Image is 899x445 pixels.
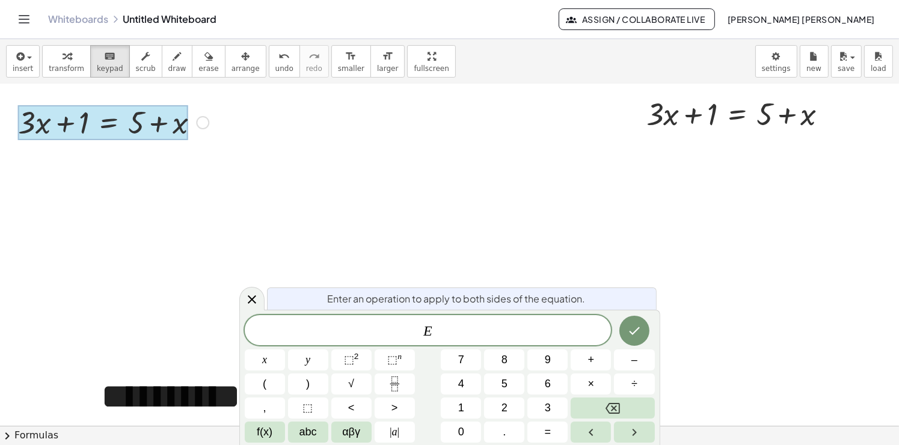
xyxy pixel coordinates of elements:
[441,349,481,370] button: 7
[129,45,162,78] button: scrub
[571,349,611,370] button: Plus
[502,400,508,416] span: 2
[527,397,568,419] button: 3
[717,8,885,30] button: [PERSON_NAME] [PERSON_NAME]
[502,376,508,392] span: 5
[288,373,328,394] button: )
[299,424,317,440] span: abc
[407,45,455,78] button: fullscreen
[569,14,705,25] span: Assign / Collaborate Live
[198,64,218,73] span: erase
[262,352,267,368] span: x
[225,45,266,78] button: arrange
[338,64,364,73] span: smaller
[390,426,392,438] span: |
[232,64,260,73] span: arrange
[762,64,791,73] span: settings
[458,352,464,368] span: 7
[375,397,415,419] button: Greater than
[354,352,359,361] sup: 2
[864,45,893,78] button: load
[342,424,360,440] span: αβγ
[278,49,290,64] i: undo
[308,49,320,64] i: redo
[377,64,398,73] span: larger
[104,49,115,64] i: keyboard
[348,376,354,392] span: √
[614,422,654,443] button: Right arrow
[348,400,355,416] span: <
[423,323,432,339] var: E
[306,64,322,73] span: redo
[168,64,186,73] span: draw
[331,349,372,370] button: Squared
[245,373,285,394] button: (
[387,354,397,366] span: ⬚
[484,373,524,394] button: 5
[441,397,481,419] button: 1
[631,352,637,368] span: –
[328,292,586,306] span: Enter an operation to apply to both sides of the equation.
[48,13,108,25] a: Whiteboards
[331,397,372,419] button: Less than
[303,400,313,416] span: ⬚
[375,373,415,394] button: Fraction
[257,424,272,440] span: f(x)
[13,64,33,73] span: insert
[619,316,649,346] button: Done
[571,373,611,394] button: Times
[136,64,156,73] span: scrub
[559,8,716,30] button: Assign / Collaborate Live
[97,64,123,73] span: keypad
[245,397,285,419] button: ,
[458,376,464,392] span: 4
[344,354,354,366] span: ⬚
[545,352,551,368] span: 9
[375,422,415,443] button: Absolute value
[527,373,568,394] button: 6
[331,45,371,78] button: format_sizesmaller
[288,397,328,419] button: Placeholder
[331,422,372,443] button: Greek alphabet
[871,64,886,73] span: load
[162,45,193,78] button: draw
[288,349,328,370] button: y
[806,64,821,73] span: new
[397,352,402,361] sup: n
[458,400,464,416] span: 1
[458,424,464,440] span: 0
[397,426,400,438] span: |
[390,424,399,440] span: a
[571,422,611,443] button: Left arrow
[527,422,568,443] button: Equals
[527,349,568,370] button: 9
[614,349,654,370] button: Minus
[192,45,225,78] button: erase
[42,45,91,78] button: transform
[441,422,481,443] button: 0
[588,352,595,368] span: +
[571,397,654,419] button: Backspace
[275,64,293,73] span: undo
[614,373,654,394] button: Divide
[263,400,266,416] span: ,
[14,10,34,29] button: Toggle navigation
[49,64,84,73] span: transform
[588,376,595,392] span: ×
[503,424,506,440] span: .
[245,349,285,370] button: x
[484,349,524,370] button: 8
[755,45,797,78] button: settings
[263,376,266,392] span: (
[90,45,130,78] button: keyboardkeypad
[305,352,310,368] span: y
[545,376,551,392] span: 6
[391,400,398,416] span: >
[838,64,855,73] span: save
[545,424,551,440] span: =
[345,49,357,64] i: format_size
[727,14,875,25] span: [PERSON_NAME] [PERSON_NAME]
[331,373,372,394] button: Square root
[484,397,524,419] button: 2
[502,352,508,368] span: 8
